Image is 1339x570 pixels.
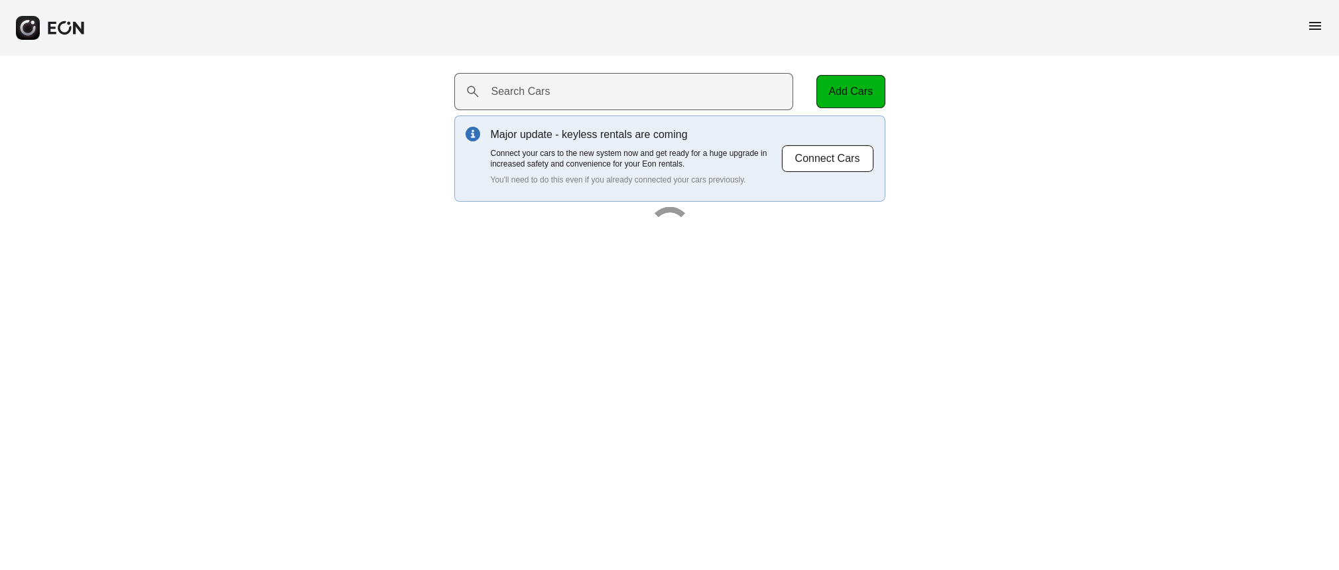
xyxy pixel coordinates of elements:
span: menu [1307,18,1323,34]
p: Connect your cars to the new system now and get ready for a huge upgrade in increased safety and ... [491,148,781,169]
img: info [466,127,480,141]
label: Search Cars [491,84,550,100]
button: Connect Cars [781,145,874,173]
button: Add Cars [816,75,885,108]
p: You'll need to do this even if you already connected your cars previously. [491,175,781,185]
p: Major update - keyless rentals are coming [491,127,781,143]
